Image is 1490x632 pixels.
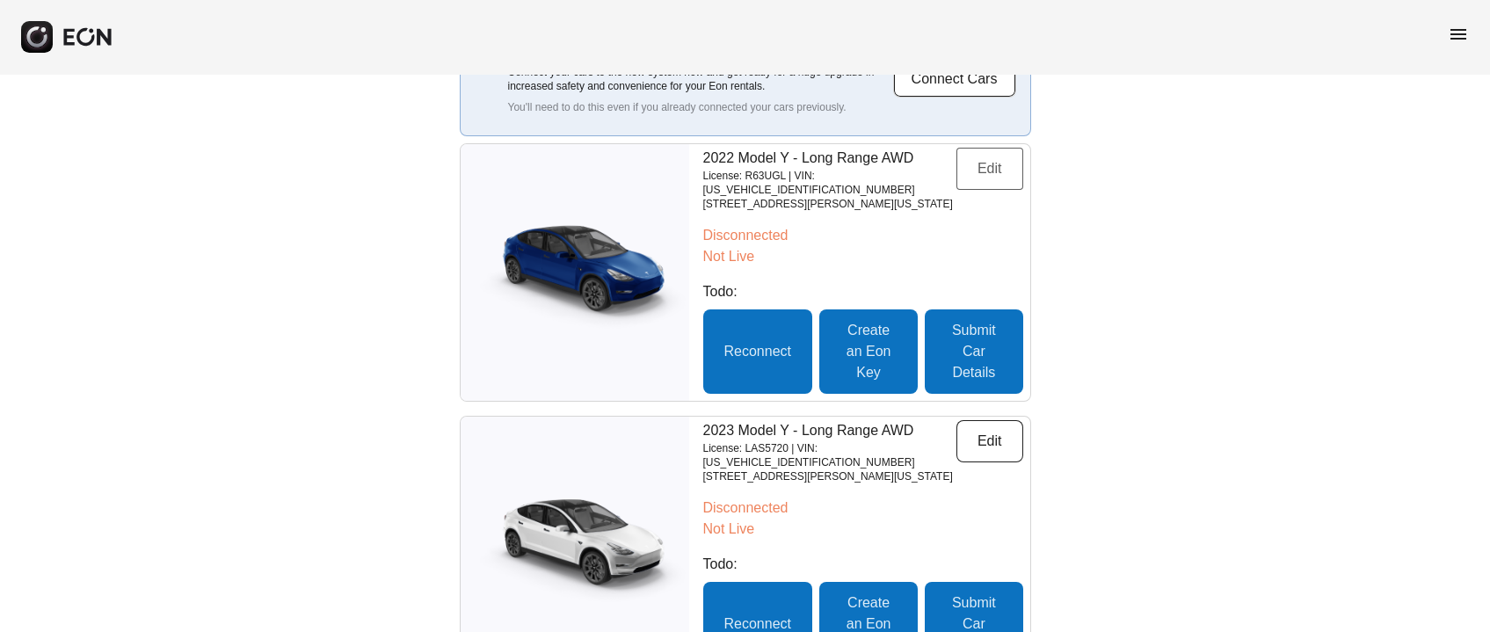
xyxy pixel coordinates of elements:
[925,309,1022,394] button: Submit Car Details
[819,309,918,394] button: Create an Eon Key
[956,420,1023,462] button: Edit
[1448,24,1469,45] span: menu
[703,281,1023,302] p: Todo:
[508,65,893,93] p: Connect your cars to the new system now and get ready for a huge upgrade in increased safety and ...
[703,246,1023,267] p: Not Live
[461,488,689,602] img: car
[703,148,956,169] p: 2022 Model Y - Long Range AWD
[703,469,956,483] p: [STREET_ADDRESS][PERSON_NAME][US_STATE]
[703,309,813,394] button: Reconnect
[703,169,956,197] p: License: R63UGL | VIN: [US_VEHICLE_IDENTIFICATION_NUMBER]
[703,225,1023,246] p: Disconnected
[893,61,1016,98] button: Connect Cars
[956,148,1023,190] button: Edit
[703,441,956,469] p: License: LAS5720 | VIN: [US_VEHICLE_IDENTIFICATION_NUMBER]
[508,100,893,114] p: You'll need to do this even if you already connected your cars previously.
[703,519,1023,540] p: Not Live
[703,420,956,441] p: 2023 Model Y - Long Range AWD
[703,554,1023,575] p: Todo:
[461,215,689,330] img: car
[703,498,1023,519] p: Disconnected
[703,197,956,211] p: [STREET_ADDRESS][PERSON_NAME][US_STATE]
